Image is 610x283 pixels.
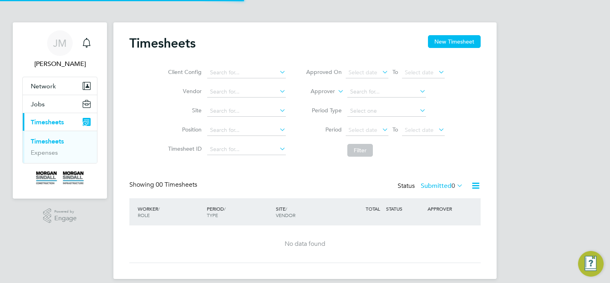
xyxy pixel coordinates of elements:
button: Timesheets [23,113,97,131]
span: Select date [349,69,377,76]
span: TOTAL [366,205,380,212]
span: ROLE [138,212,150,218]
span: Select date [405,126,434,134]
label: Approved On [306,68,342,76]
button: Jobs [23,95,97,113]
button: Engage Resource Center [578,251,604,277]
div: SITE [274,201,343,222]
div: Timesheets [23,131,97,163]
input: Search for... [207,144,286,155]
span: / [158,205,160,212]
label: Period [306,126,342,133]
div: Showing [129,181,199,189]
h2: Timesheets [129,35,196,51]
div: APPROVER [426,201,467,216]
button: New Timesheet [428,35,481,48]
input: Select one [347,106,426,117]
span: VENDOR [276,212,295,218]
span: Network [31,82,56,90]
div: No data found [137,240,473,248]
nav: Main navigation [13,22,107,199]
span: Timesheets [31,118,64,126]
button: Filter [347,144,373,157]
span: Select date [349,126,377,134]
span: TYPE [207,212,218,218]
span: James Morey [22,59,97,69]
button: Network [23,77,97,95]
span: Select date [405,69,434,76]
div: Status [398,181,465,192]
input: Search for... [207,106,286,117]
div: STATUS [384,201,426,216]
label: Vendor [166,88,202,95]
label: Position [166,126,202,133]
label: Site [166,107,202,114]
span: JM [53,38,67,48]
span: To [390,124,400,135]
span: 0 [452,182,455,190]
span: To [390,67,400,77]
a: JM[PERSON_NAME] [22,30,97,69]
label: Approver [299,88,335,96]
input: Search for... [347,86,426,98]
span: / [224,205,226,212]
span: Powered by [54,208,77,215]
label: Period Type [306,107,342,114]
span: 00 Timesheets [156,181,197,189]
input: Search for... [207,125,286,136]
span: Jobs [31,100,45,108]
label: Timesheet ID [166,145,202,152]
img: morgansindall-logo-retina.png [36,171,84,184]
div: WORKER [136,201,205,222]
a: Timesheets [31,138,64,145]
input: Search for... [207,86,286,98]
a: Expenses [31,149,58,156]
a: Powered byEngage [43,208,77,223]
label: Client Config [166,68,202,76]
div: PERIOD [205,201,274,222]
span: / [285,205,287,212]
a: Go to home page [22,171,97,184]
input: Search for... [207,67,286,78]
span: Engage [54,215,77,222]
label: Submitted [421,182,463,190]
